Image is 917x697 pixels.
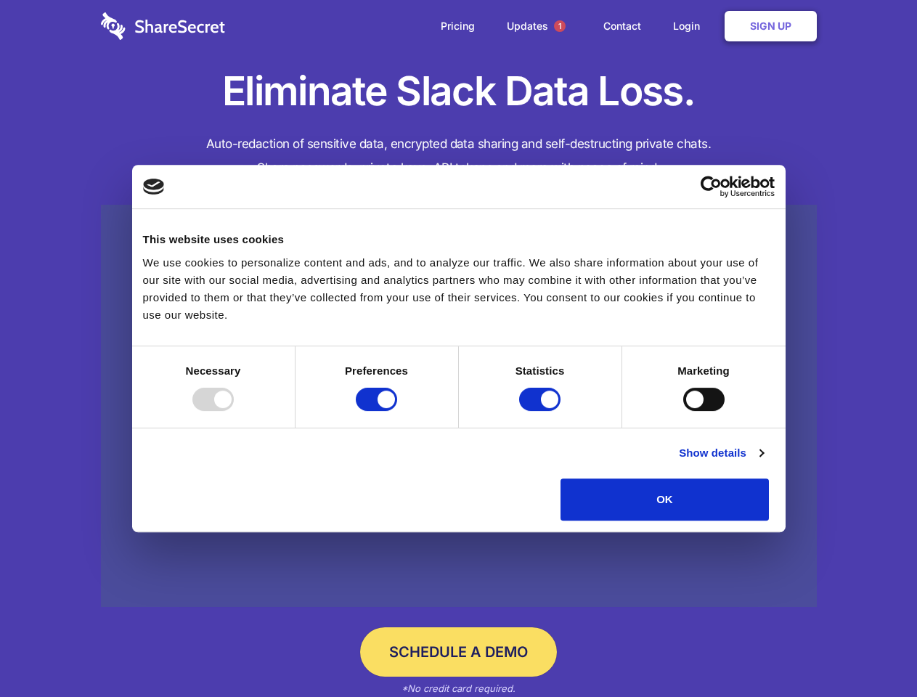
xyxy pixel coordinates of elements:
a: Contact [589,4,656,49]
div: This website uses cookies [143,231,775,248]
h4: Auto-redaction of sensitive data, encrypted data sharing and self-destructing private chats. Shar... [101,132,817,180]
img: logo [143,179,165,195]
a: Usercentrics Cookiebot - opens in a new window [648,176,775,197]
h1: Eliminate Slack Data Loss. [101,65,817,118]
em: *No credit card required. [402,682,515,694]
strong: Necessary [186,364,241,377]
strong: Statistics [515,364,565,377]
strong: Preferences [345,364,408,377]
a: Show details [679,444,763,462]
a: Wistia video thumbnail [101,205,817,608]
a: Schedule a Demo [360,627,557,677]
div: We use cookies to personalize content and ads, and to analyze our traffic. We also share informat... [143,254,775,324]
img: logo-wordmark-white-trans-d4663122ce5f474addd5e946df7df03e33cb6a1c49d2221995e7729f52c070b2.svg [101,12,225,40]
a: Login [659,4,722,49]
strong: Marketing [677,364,730,377]
button: OK [561,478,769,521]
a: Pricing [426,4,489,49]
span: 1 [554,20,566,32]
a: Sign Up [725,11,817,41]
